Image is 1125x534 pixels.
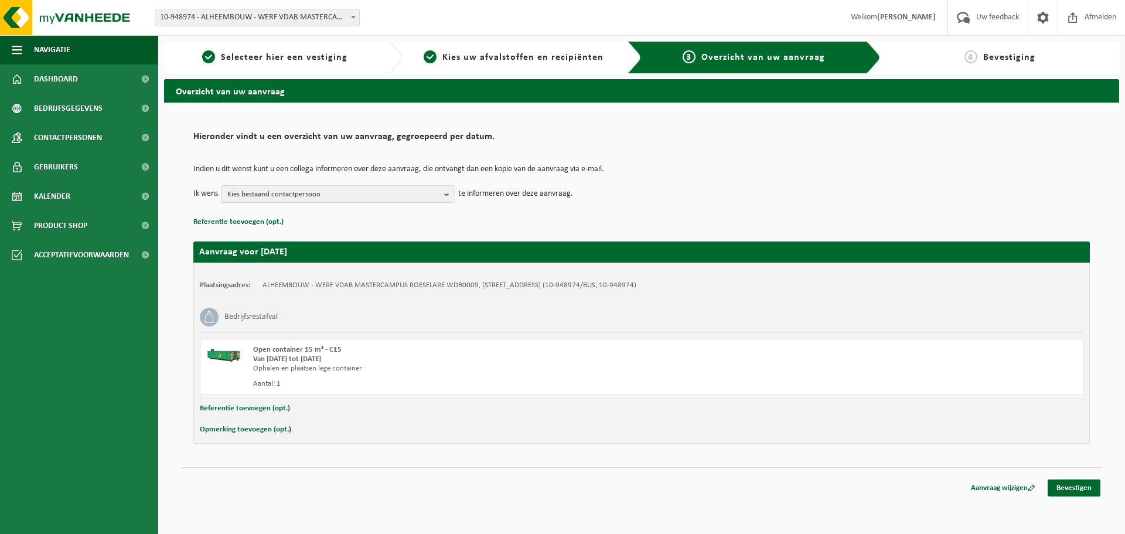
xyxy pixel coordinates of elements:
[424,50,437,63] span: 2
[170,50,380,64] a: 1Selecteer hier een vestiging
[409,50,619,64] a: 2Kies uw afvalstoffen en recipiënten
[701,53,825,62] span: Overzicht van uw aanvraag
[683,50,696,63] span: 3
[202,50,215,63] span: 1
[253,355,321,363] strong: Van [DATE] tot [DATE]
[34,240,129,270] span: Acceptatievoorwaarden
[964,50,977,63] span: 4
[221,53,347,62] span: Selecteer hier een vestiging
[1048,479,1100,496] a: Bevestigen
[227,186,439,203] span: Kies bestaand contactpersoon
[199,247,287,257] strong: Aanvraag voor [DATE]
[200,401,290,416] button: Referentie toevoegen (opt.)
[155,9,360,26] span: 10-948974 - ALHEEMBOUW - WERF VDAB MASTERCAMPUS ROESELARE WDB0009 - ROESELARE
[193,185,218,203] p: Ik wens
[200,422,291,437] button: Opmerking toevoegen (opt.)
[193,132,1090,148] h2: Hieronder vindt u een overzicht van uw aanvraag, gegroepeerd per datum.
[983,53,1035,62] span: Bevestiging
[458,185,573,203] p: te informeren over deze aanvraag.
[34,35,70,64] span: Navigatie
[262,281,636,290] td: ALHEEMBOUW - WERF VDAB MASTERCAMPUS ROESELARE WDB0009, [STREET_ADDRESS] (10-948974/BUS, 10-948974)
[962,479,1044,496] a: Aanvraag wijzigen
[155,9,359,26] span: 10-948974 - ALHEEMBOUW - WERF VDAB MASTERCAMPUS ROESELARE WDB0009 - ROESELARE
[221,185,455,203] button: Kies bestaand contactpersoon
[224,308,278,326] h3: Bedrijfsrestafval
[193,165,1090,174] p: Indien u dit wenst kunt u een collega informeren over deze aanvraag, die ontvangt dan een kopie v...
[34,182,70,211] span: Kalender
[34,64,78,94] span: Dashboard
[34,94,103,123] span: Bedrijfsgegevens
[253,379,688,389] div: Aantal: 1
[193,215,284,230] button: Referentie toevoegen (opt.)
[200,281,251,289] strong: Plaatsingsadres:
[34,152,78,182] span: Gebruikers
[206,345,241,363] img: HK-XC-15-GN-00.png
[253,346,342,353] span: Open container 15 m³ - C15
[253,364,688,373] div: Ophalen en plaatsen lege container
[164,79,1119,102] h2: Overzicht van uw aanvraag
[34,211,87,240] span: Product Shop
[442,53,604,62] span: Kies uw afvalstoffen en recipiënten
[34,123,102,152] span: Contactpersonen
[877,13,936,22] strong: [PERSON_NAME]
